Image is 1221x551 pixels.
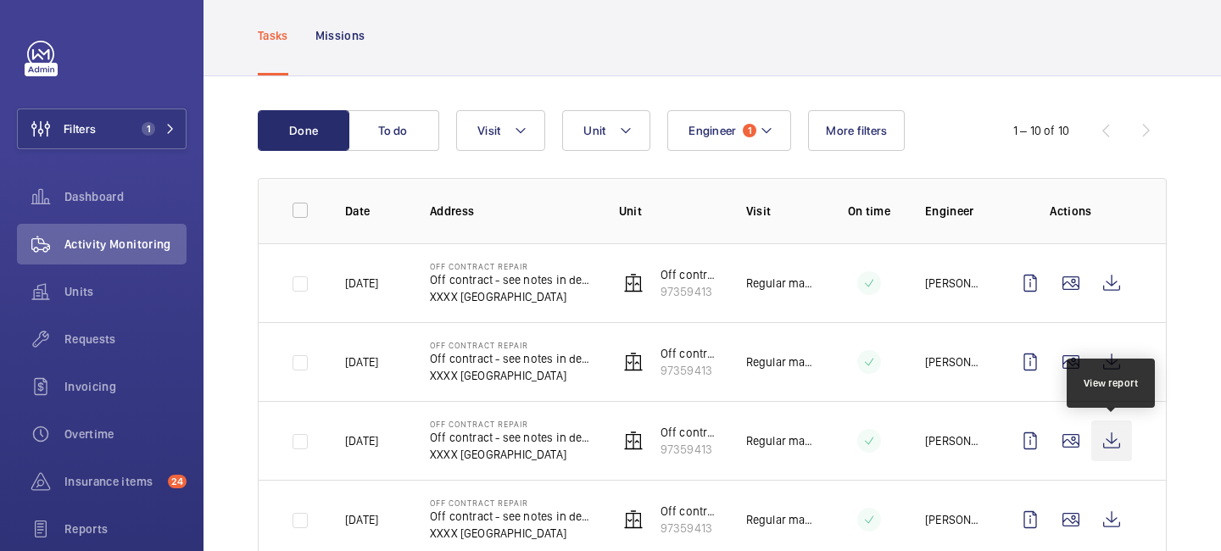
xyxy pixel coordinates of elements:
[661,424,719,441] p: Off contract
[345,432,378,449] p: [DATE]
[430,429,592,446] p: Off contract - see notes in description
[430,446,592,463] p: XXXX [GEOGRAPHIC_DATA]
[925,275,983,292] p: [PERSON_NAME] de [PERSON_NAME]
[430,498,592,508] p: Off Contract Repair
[661,441,719,458] p: 97359413
[477,124,500,137] span: Visit
[667,110,791,151] button: Engineer1
[925,203,983,220] p: Engineer
[315,27,365,44] p: Missions
[64,426,187,442] span: Overtime
[348,110,439,151] button: To do
[345,511,378,528] p: [DATE]
[840,203,898,220] p: On time
[168,475,187,488] span: 24
[17,109,187,149] button: Filters1
[345,353,378,370] p: [DATE]
[430,367,592,384] p: XXXX [GEOGRAPHIC_DATA]
[743,124,756,137] span: 1
[64,520,187,537] span: Reports
[1010,203,1132,220] p: Actions
[430,525,592,542] p: XXXX [GEOGRAPHIC_DATA]
[64,188,187,205] span: Dashboard
[562,110,650,151] button: Unit
[430,508,592,525] p: Off contract - see notes in description
[142,122,155,136] span: 1
[746,353,813,370] p: Regular maintenance
[430,340,592,350] p: Off Contract Repair
[661,345,719,362] p: Off contract
[808,110,905,151] button: More filters
[661,362,719,379] p: 97359413
[623,273,644,293] img: elevator.svg
[64,473,161,490] span: Insurance items
[583,124,605,137] span: Unit
[689,124,736,137] span: Engineer
[64,120,96,137] span: Filters
[746,511,813,528] p: Regular maintenance
[661,283,719,300] p: 97359413
[64,378,187,395] span: Invoicing
[430,350,592,367] p: Off contract - see notes in description
[430,261,592,271] p: Off Contract Repair
[64,236,187,253] span: Activity Monitoring
[623,431,644,451] img: elevator.svg
[64,283,187,300] span: Units
[456,110,545,151] button: Visit
[430,288,592,305] p: XXXX [GEOGRAPHIC_DATA]
[661,266,719,283] p: Off contract
[345,275,378,292] p: [DATE]
[64,331,187,348] span: Requests
[746,203,813,220] p: Visit
[925,432,983,449] p: [PERSON_NAME] de [PERSON_NAME]
[1013,122,1069,139] div: 1 – 10 of 10
[619,203,719,220] p: Unit
[826,124,887,137] span: More filters
[661,520,719,537] p: 97359413
[258,110,349,151] button: Done
[623,509,644,530] img: elevator.svg
[746,432,813,449] p: Regular maintenance
[258,27,288,44] p: Tasks
[430,203,592,220] p: Address
[1084,376,1139,391] div: View report
[661,503,719,520] p: Off contract
[345,203,403,220] p: Date
[925,511,983,528] p: [PERSON_NAME] de [PERSON_NAME]
[430,271,592,288] p: Off contract - see notes in description
[746,275,813,292] p: Regular maintenance
[430,419,592,429] p: Off Contract Repair
[925,353,983,370] p: [PERSON_NAME] de [PERSON_NAME]
[623,352,644,372] img: elevator.svg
